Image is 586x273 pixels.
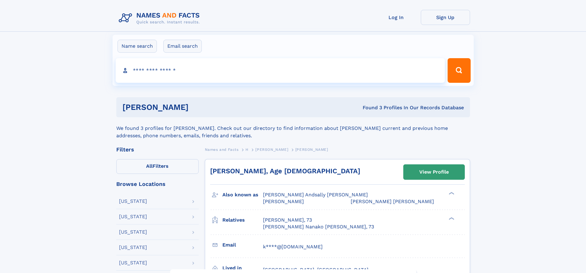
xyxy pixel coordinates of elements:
[163,40,202,53] label: Email search
[245,147,249,152] span: H
[276,104,464,111] div: Found 3 Profiles In Our Records Database
[116,58,445,83] input: search input
[118,40,157,53] label: Name search
[210,167,360,175] a: [PERSON_NAME], Age [DEMOGRAPHIC_DATA]
[222,190,263,200] h3: Also known as
[295,147,328,152] span: [PERSON_NAME]
[372,10,421,25] a: Log In
[263,192,368,198] span: [PERSON_NAME] Andsally [PERSON_NAME]
[116,159,199,174] label: Filters
[116,147,199,152] div: Filters
[222,240,263,250] h3: Email
[255,146,288,153] a: [PERSON_NAME]
[447,191,455,195] div: ❯
[116,181,199,187] div: Browse Locations
[421,10,470,25] a: Sign Up
[404,165,464,179] a: View Profile
[222,215,263,225] h3: Relatives
[351,199,434,204] span: [PERSON_NAME] [PERSON_NAME]
[263,217,312,223] a: [PERSON_NAME], 73
[119,199,147,204] div: [US_STATE]
[263,267,369,273] span: [GEOGRAPHIC_DATA], [GEOGRAPHIC_DATA]
[205,146,239,153] a: Names and Facts
[119,245,147,250] div: [US_STATE]
[245,146,249,153] a: H
[119,260,147,265] div: [US_STATE]
[447,216,455,220] div: ❯
[116,10,205,26] img: Logo Names and Facts
[119,214,147,219] div: [US_STATE]
[419,165,449,179] div: View Profile
[255,147,288,152] span: [PERSON_NAME]
[122,103,276,111] h1: [PERSON_NAME]
[448,58,470,83] button: Search Button
[116,117,470,139] div: We found 3 profiles for [PERSON_NAME]. Check out our directory to find information about [PERSON_...
[263,223,374,230] a: [PERSON_NAME] Nanako [PERSON_NAME], 73
[146,163,153,169] span: All
[263,199,304,204] span: [PERSON_NAME]
[119,230,147,235] div: [US_STATE]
